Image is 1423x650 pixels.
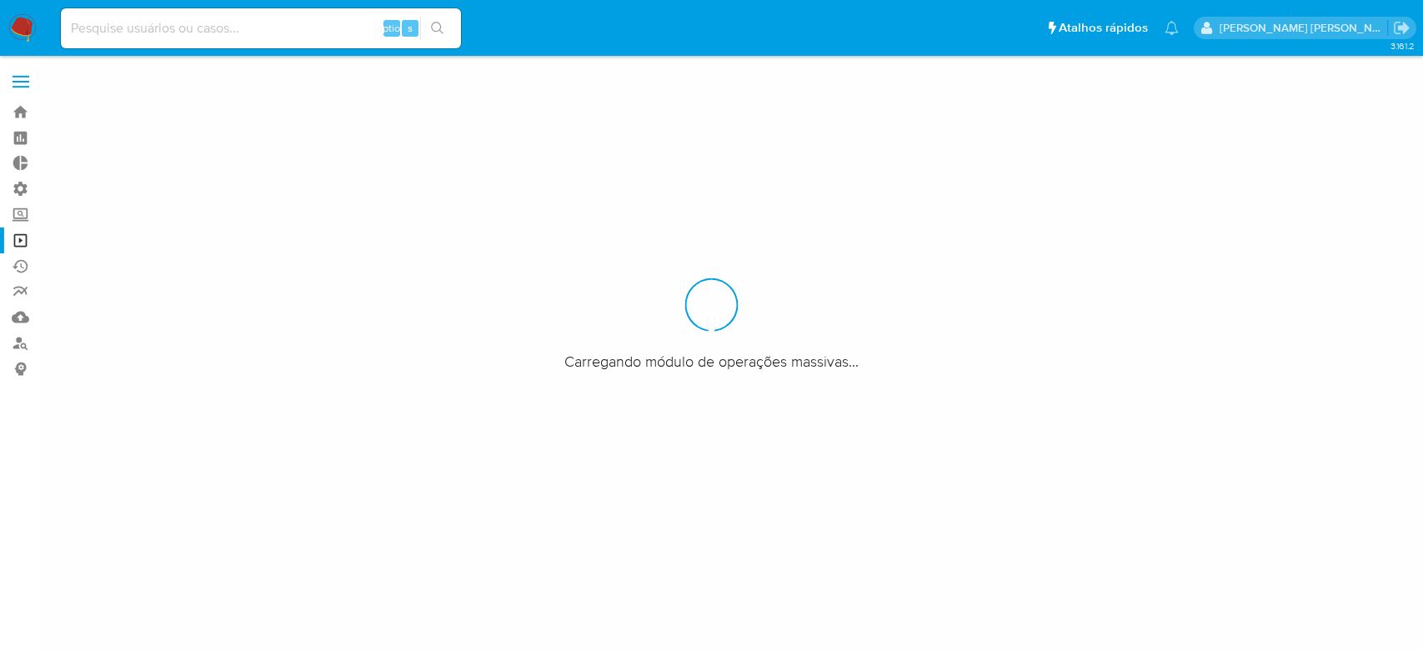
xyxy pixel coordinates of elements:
span: option [377,20,406,36]
a: Notificações [1165,21,1179,35]
span: s [408,20,413,36]
span: Atalhos rápidos [1059,19,1148,37]
p: andrea.asantos@mercadopago.com.br [1220,20,1388,36]
a: Sair [1393,19,1410,37]
button: search-icon [420,17,454,40]
span: Carregando módulo de operações massivas... [564,352,859,372]
input: Pesquise usuários ou casos... [61,17,461,39]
